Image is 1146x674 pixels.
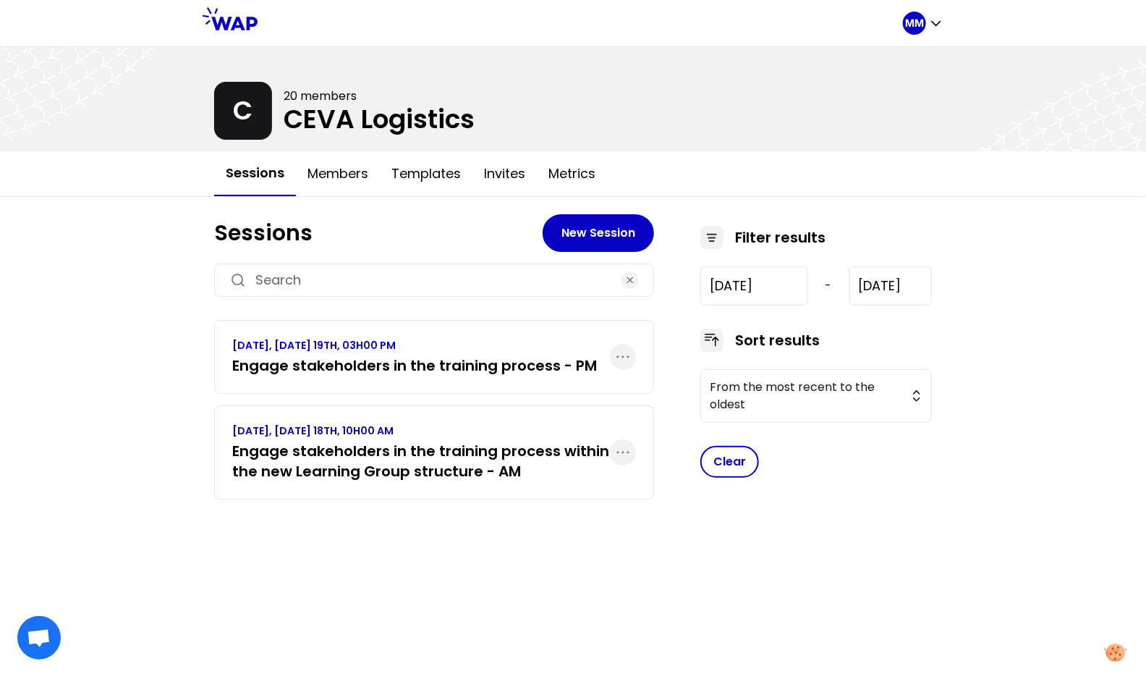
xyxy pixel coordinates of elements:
button: Metrics [537,152,607,195]
h3: Filter results [735,227,825,248]
button: From the most recent to the oldest [700,369,932,423]
h1: Sessions [214,220,543,246]
button: New Session [543,214,654,252]
span: From the most recent to the oldest [710,379,902,413]
button: MM [903,12,943,35]
h3: Sort results [735,330,820,350]
p: [DATE], [DATE] 18TH, 10H00 AM [232,424,610,438]
button: Clear [700,446,759,478]
h3: Engage stakeholders in the training process within the new Learning Group structure - AM [232,441,610,481]
span: - [825,277,832,295]
button: Manage your preferences about cookies [1096,635,1135,670]
input: YYYY-M-D [700,266,808,306]
button: Invites [472,152,537,195]
a: Ouvrir le chat [17,616,61,660]
p: MM [905,16,924,30]
input: Search [255,270,613,290]
h3: Engage stakeholders in the training process - PM [232,355,597,376]
a: [DATE], [DATE] 18TH, 10H00 AMEngage stakeholders in the training process within the new Learning ... [232,424,610,481]
button: Sessions [214,151,296,196]
input: YYYY-M-D [849,266,932,306]
p: [DATE], [DATE] 19TH, 03H00 PM [232,338,597,353]
button: Templates [380,152,472,195]
button: Members [296,152,380,195]
a: [DATE], [DATE] 19TH, 03H00 PMEngage stakeholders in the training process - PM [232,338,597,376]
